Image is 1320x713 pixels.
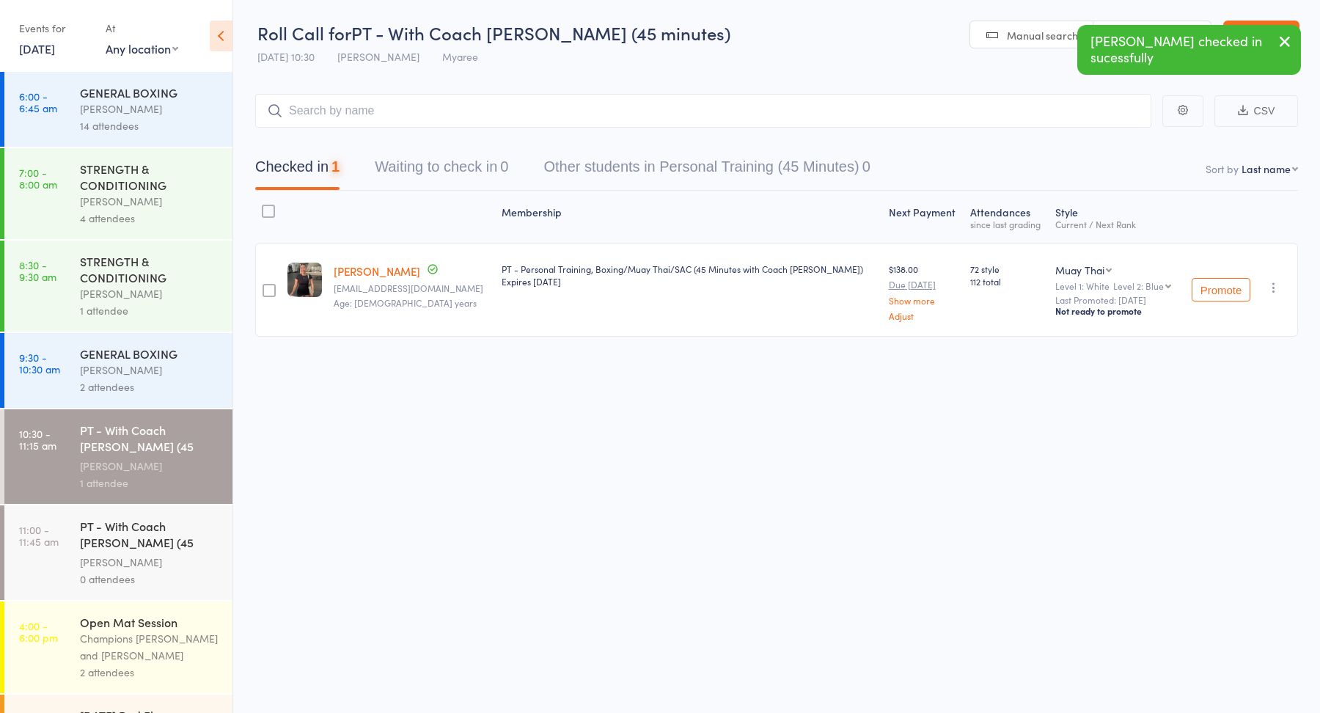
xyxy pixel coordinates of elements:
div: 2 attendees [80,664,220,681]
div: 1 attendee [80,302,220,319]
a: 4:00 -6:00 pmOpen Mat SessionChampions [PERSON_NAME] and [PERSON_NAME]2 attendees [4,602,232,693]
div: 14 attendees [80,117,220,134]
div: [PERSON_NAME] [80,285,220,302]
div: Open Mat Session [80,614,220,630]
span: Age: [DEMOGRAPHIC_DATA] years [334,296,477,309]
time: 10:30 - 11:15 am [19,428,56,451]
div: PT - With Coach [PERSON_NAME] (45 minutes) [80,422,220,458]
div: since last grading [970,219,1044,229]
a: 8:30 -9:30 amSTRENGTH & CONDITIONING[PERSON_NAME]1 attendee [4,241,232,332]
time: 11:00 - 11:45 am [19,524,59,547]
span: 112 total [970,275,1044,288]
time: 4:00 - 6:00 pm [19,620,58,643]
a: 10:30 -11:15 amPT - With Coach [PERSON_NAME] (45 minutes)[PERSON_NAME]1 attendee [4,409,232,504]
div: Style [1049,197,1182,236]
div: STRENGTH & CONDITIONING [80,161,220,193]
small: Last Promoted: [DATE] [1055,295,1176,305]
button: CSV [1214,95,1298,127]
button: Other students in Personal Training (45 Minutes)0 [543,151,870,190]
div: [PERSON_NAME] [80,458,220,475]
small: Due [DATE] [889,279,958,290]
div: [PERSON_NAME] [80,362,220,379]
div: [PERSON_NAME] checked in sucessfully [1077,25,1301,75]
div: [PERSON_NAME] [80,193,220,210]
span: [DATE] 10:30 [257,49,315,64]
button: Promote [1192,278,1250,301]
div: 0 [500,158,508,175]
div: 1 attendee [80,475,220,491]
span: Roll Call for [257,21,351,45]
span: Manual search [1007,28,1078,43]
a: 9:30 -10:30 amGENERAL BOXING[PERSON_NAME]2 attendees [4,333,232,408]
div: Events for [19,16,91,40]
a: Adjust [889,311,958,321]
a: Show more [889,296,958,305]
span: PT - With Coach [PERSON_NAME] (45 minutes) [351,21,730,45]
div: Last name [1242,161,1291,176]
div: Expires [DATE] [502,275,877,288]
button: Checked in1 [255,151,340,190]
div: [PERSON_NAME] [80,554,220,571]
time: 6:00 - 6:45 am [19,90,57,114]
div: Current / Next Rank [1055,219,1176,229]
a: 7:00 -8:00 amSTRENGTH & CONDITIONING[PERSON_NAME]4 attendees [4,148,232,239]
div: 0 [862,158,870,175]
a: [DATE] [19,40,55,56]
div: Level 1: White [1055,281,1176,290]
time: 9:30 - 10:30 am [19,351,60,375]
small: sera_nguyen03@outlook.com [334,283,489,293]
a: 6:00 -6:45 amGENERAL BOXING[PERSON_NAME]14 attendees [4,72,232,147]
div: Membership [496,197,883,236]
div: At [106,16,178,40]
time: 8:30 - 9:30 am [19,259,56,282]
div: 0 attendees [80,571,220,588]
div: STRENGTH & CONDITIONING [80,253,220,285]
div: Any location [106,40,178,56]
div: PT - With Coach [PERSON_NAME] (45 minutes) [80,518,220,554]
span: [PERSON_NAME] [337,49,419,64]
span: Myaree [442,49,478,64]
div: GENERAL BOXING [80,84,220,100]
div: 1 [331,158,340,175]
div: GENERAL BOXING [80,345,220,362]
div: Next Payment [883,197,964,236]
div: PT - Personal Training, Boxing/Muay Thai/SAC (45 Minutes with Coach [PERSON_NAME]) [502,263,877,288]
div: Muay Thai [1055,263,1104,277]
button: Waiting to check in0 [375,151,508,190]
label: Sort by [1206,161,1239,176]
div: Atten­dances [964,197,1049,236]
img: image1731487837.png [287,263,322,297]
time: 7:00 - 8:00 am [19,167,57,190]
a: [PERSON_NAME] [334,263,420,279]
div: [PERSON_NAME] [80,100,220,117]
span: 72 style [970,263,1044,275]
div: Champions [PERSON_NAME] and [PERSON_NAME] [80,630,220,664]
a: Exit roll call [1223,21,1299,50]
div: $138.00 [889,263,958,321]
div: Not ready to promote [1055,305,1176,317]
div: 2 attendees [80,379,220,395]
div: 4 attendees [80,210,220,227]
input: Search by name [255,94,1151,128]
div: Level 2: Blue [1113,281,1164,290]
a: 11:00 -11:45 amPT - With Coach [PERSON_NAME] (45 minutes)[PERSON_NAME]0 attendees [4,505,232,600]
